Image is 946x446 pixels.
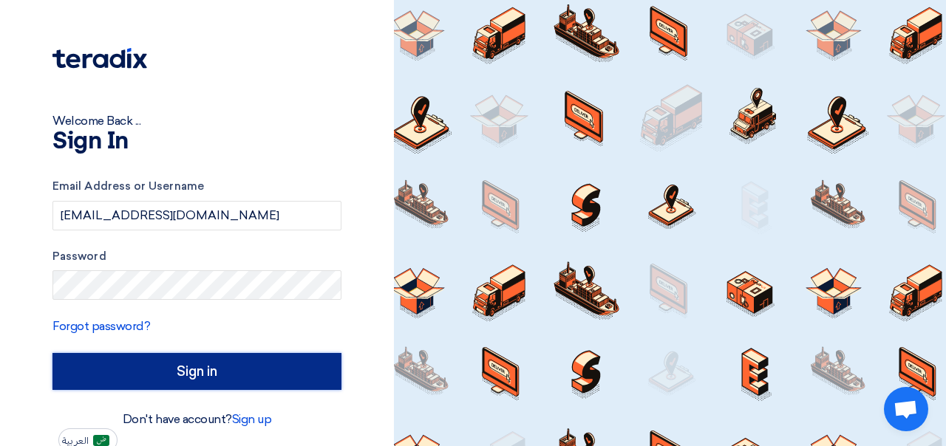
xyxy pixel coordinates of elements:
[52,319,150,333] a: Forgot password?
[52,353,341,390] input: Sign in
[52,112,341,130] div: Welcome Back ...
[52,248,341,265] label: Password
[52,201,341,230] input: Enter your business email or username
[52,178,341,195] label: Email Address or Username
[52,411,341,428] div: Don't have account?
[62,436,89,446] span: العربية
[232,412,272,426] a: Sign up
[93,435,109,446] img: ar-AR.png
[52,130,341,154] h1: Sign In
[52,48,147,69] img: Teradix logo
[884,387,928,431] a: Open chat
